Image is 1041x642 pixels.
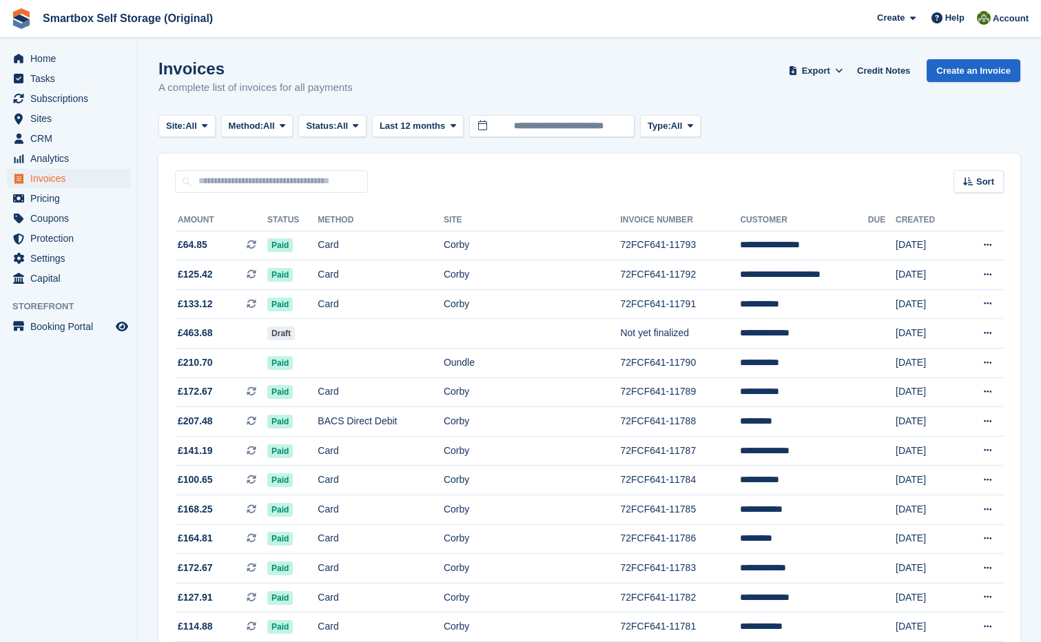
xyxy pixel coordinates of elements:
[30,269,113,288] span: Capital
[178,326,213,340] span: £463.68
[30,229,113,248] span: Protection
[267,298,293,311] span: Paid
[620,583,740,612] td: 72FCF641-11782
[444,209,621,231] th: Site
[620,231,740,260] td: 72FCF641-11793
[318,436,444,466] td: Card
[30,209,113,228] span: Coupons
[267,268,293,282] span: Paid
[267,209,318,231] th: Status
[896,466,958,495] td: [DATE]
[802,64,830,78] span: Export
[444,495,621,525] td: Corby
[318,289,444,319] td: Card
[945,11,965,25] span: Help
[620,349,740,378] td: 72FCF641-11790
[896,495,958,525] td: [DATE]
[7,209,130,228] a: menu
[267,561,293,575] span: Paid
[444,407,621,437] td: Corby
[7,269,130,288] a: menu
[318,495,444,525] td: Card
[318,407,444,437] td: BACS Direct Debit
[318,231,444,260] td: Card
[620,554,740,583] td: 72FCF641-11783
[372,115,464,138] button: Last 12 months
[178,355,213,370] span: £210.70
[620,524,740,554] td: 72FCF641-11786
[620,260,740,290] td: 72FCF641-11792
[318,524,444,554] td: Card
[263,119,275,133] span: All
[444,466,621,495] td: Corby
[178,473,213,487] span: £100.65
[444,260,621,290] td: Corby
[671,119,683,133] span: All
[318,466,444,495] td: Card
[7,89,130,108] a: menu
[30,109,113,128] span: Sites
[158,80,353,96] p: A complete list of invoices for all payments
[620,495,740,525] td: 72FCF641-11785
[740,209,867,231] th: Customer
[267,591,293,605] span: Paid
[30,317,113,336] span: Booking Portal
[640,115,701,138] button: Type: All
[30,129,113,148] span: CRM
[158,59,353,78] h1: Invoices
[877,11,905,25] span: Create
[178,238,207,252] span: £64.85
[114,318,130,335] a: Preview store
[896,583,958,612] td: [DATE]
[896,524,958,554] td: [DATE]
[977,11,991,25] img: Caren Ingold
[444,554,621,583] td: Corby
[298,115,366,138] button: Status: All
[37,7,218,30] a: Smartbox Self Storage (Original)
[7,189,130,208] a: menu
[896,612,958,642] td: [DATE]
[267,503,293,517] span: Paid
[178,297,213,311] span: £133.12
[267,532,293,546] span: Paid
[7,149,130,168] a: menu
[30,169,113,188] span: Invoices
[30,69,113,88] span: Tasks
[444,231,621,260] td: Corby
[267,473,293,487] span: Paid
[318,260,444,290] td: Card
[620,407,740,437] td: 72FCF641-11788
[7,249,130,268] a: menu
[620,289,740,319] td: 72FCF641-11791
[868,209,896,231] th: Due
[337,119,349,133] span: All
[444,289,621,319] td: Corby
[185,119,197,133] span: All
[620,436,740,466] td: 72FCF641-11787
[785,59,846,82] button: Export
[993,12,1029,25] span: Account
[620,377,740,407] td: 72FCF641-11789
[178,414,213,428] span: £207.48
[444,524,621,554] td: Corby
[30,249,113,268] span: Settings
[620,466,740,495] td: 72FCF641-11784
[7,317,130,336] a: menu
[444,612,621,642] td: Corby
[976,175,994,189] span: Sort
[444,436,621,466] td: Corby
[896,554,958,583] td: [DATE]
[620,209,740,231] th: Invoice Number
[267,327,295,340] span: Draft
[7,49,130,68] a: menu
[221,115,293,138] button: Method: All
[267,620,293,634] span: Paid
[30,149,113,168] span: Analytics
[318,583,444,612] td: Card
[318,554,444,583] td: Card
[444,377,621,407] td: Corby
[896,436,958,466] td: [DATE]
[7,129,130,148] a: menu
[896,289,958,319] td: [DATE]
[444,349,621,378] td: Oundle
